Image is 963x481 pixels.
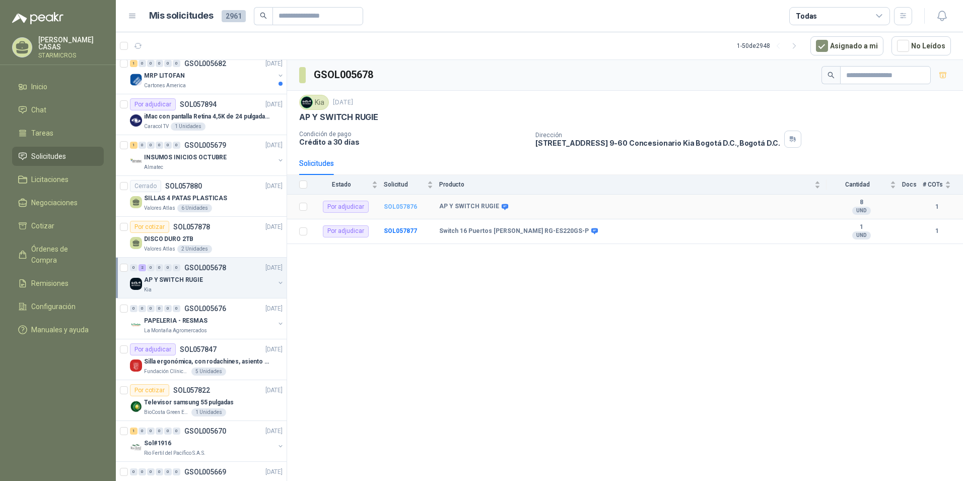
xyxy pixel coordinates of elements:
p: Televisor samsung 55 pulgadas [144,398,234,407]
p: BioCosta Green Energy S.A.S [144,408,189,416]
p: iMac con pantalla Retina 4,5K de 24 pulgadas M4 [144,112,269,122]
div: 0 [164,305,172,312]
p: [DATE] [265,222,283,232]
p: La Montaña Agromercados [144,327,207,335]
p: Valores Atlas [144,204,175,212]
span: Cantidad [827,181,888,188]
p: SILLAS 4 PATAS PLASTICAS [144,194,227,203]
th: # COTs [923,175,963,195]
a: Por cotizarSOL057822[DATE] Company LogoTelevisor samsung 55 pulgadasBioCosta Green Energy S.A.S1 ... [116,380,287,421]
p: STARMICROS [38,52,104,58]
div: 0 [139,60,146,67]
div: 0 [173,305,180,312]
p: GSOL005676 [184,305,226,312]
div: 0 [147,428,155,435]
b: 1 [923,202,951,212]
span: # COTs [923,181,943,188]
div: 0 [173,468,180,475]
p: Rio Fertil del Pacífico S.A.S. [144,449,205,457]
div: 1 Unidades [171,123,205,131]
p: [DATE] [265,100,283,109]
div: UND [852,207,871,215]
p: [DATE] [265,427,283,436]
a: Órdenes de Compra [12,239,104,270]
div: 0 [173,428,180,435]
div: 0 [139,142,146,149]
span: search [828,72,835,79]
a: Por adjudicarSOL057847[DATE] Company LogoSilla ergonómica, con rodachines, asiento ajustable en a... [116,339,287,380]
div: 0 [139,305,146,312]
a: Licitaciones [12,170,104,189]
span: Estado [313,181,370,188]
span: Negociaciones [31,197,78,208]
p: AP Y SWITCH RUGIE [144,275,203,285]
div: Por cotizar [130,221,169,233]
span: Cotizar [31,220,54,231]
a: Tareas [12,124,104,143]
div: 0 [156,428,163,435]
div: Todas [796,11,817,22]
div: 1 Unidades [191,408,226,416]
p: Dirección [535,132,780,139]
p: [DATE] [265,304,283,314]
img: Company Logo [301,97,312,108]
b: 1 [923,226,951,236]
a: SOL057877 [384,227,417,234]
div: 2 Unidades [177,245,212,253]
p: AP Y SWITCH RUGIE [299,112,378,123]
p: SOL057880 [165,183,202,190]
a: 0 2 0 0 0 0 GSOL005678[DATE] Company LogoAP Y SWITCH RUGIEKia [130,262,285,294]
th: Solicitud [384,175,439,195]
div: 0 [147,60,155,67]
span: Chat [31,104,46,115]
img: Logo peakr [12,12,63,24]
p: Valores Atlas [144,245,175,253]
p: [DATE] [265,345,283,354]
img: Company Logo [130,74,142,86]
img: Company Logo [130,114,142,127]
th: Estado [313,175,384,195]
p: SOL057878 [173,223,210,230]
div: Por adjudicar [130,343,176,355]
div: 0 [173,60,180,67]
p: PAPELERIA - RESMAS [144,316,208,326]
div: 0 [147,142,155,149]
a: Cotizar [12,216,104,235]
div: 2 [139,264,146,271]
p: [DATE] [265,263,283,273]
a: Por adjudicarSOL057894[DATE] Company LogoiMac con pantalla Retina 4,5K de 24 pulgadas M4Caracol T... [116,94,287,135]
span: Licitaciones [31,174,68,185]
div: 0 [164,428,172,435]
p: [DATE] [265,386,283,395]
b: 8 [827,199,896,207]
p: SOL057894 [180,101,217,108]
a: Manuales y ayuda [12,320,104,339]
b: AP Y SWITCH RUGIE [439,203,499,211]
p: SOL057822 [173,387,210,394]
div: UND [852,231,871,239]
a: Inicio [12,77,104,96]
p: [DATE] [265,182,283,191]
a: SOL057876 [384,203,417,210]
div: 1 - 50 de 2948 [737,38,802,54]
img: Company Logo [130,441,142,453]
p: Sol#1916 [144,439,171,448]
a: 0 0 0 0 0 0 GSOL005676[DATE] Company LogoPAPELERIA - RESMASLa Montaña Agromercados [130,303,285,335]
div: 0 [164,264,172,271]
div: 1 [130,142,137,149]
p: GSOL005670 [184,428,226,435]
a: CerradoSOL057880[DATE] SILLAS 4 PATAS PLASTICASValores Atlas6 Unidades [116,176,287,217]
div: 0 [156,264,163,271]
img: Company Logo [130,400,142,412]
div: 0 [156,142,163,149]
p: Almatec [144,163,163,171]
a: Solicitudes [12,147,104,166]
span: 2961 [222,10,246,22]
th: Producto [439,175,827,195]
p: [DATE] [265,467,283,477]
div: 0 [164,142,172,149]
div: 0 [130,468,137,475]
span: Producto [439,181,812,188]
p: GSOL005678 [184,264,226,271]
p: [DATE] [265,141,283,150]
